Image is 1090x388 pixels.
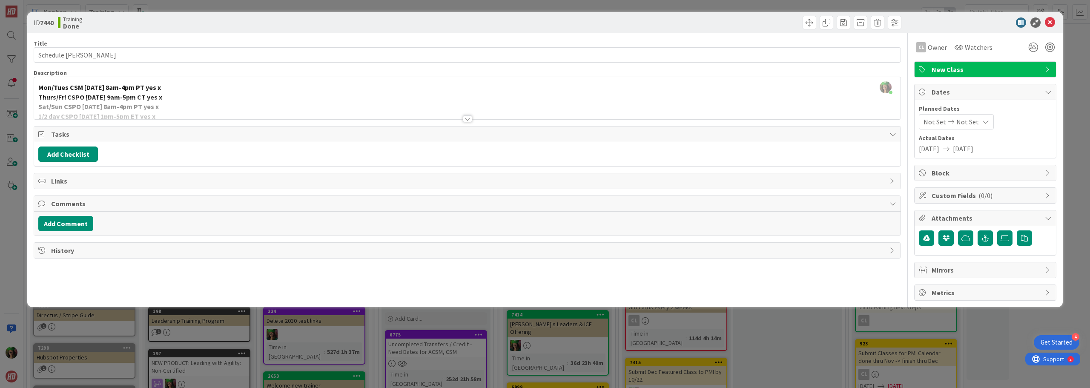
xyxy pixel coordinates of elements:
[932,87,1041,97] span: Dates
[63,16,83,23] span: Training
[932,265,1041,275] span: Mirrors
[38,216,93,231] button: Add Comment
[34,40,47,47] label: Title
[34,69,67,77] span: Description
[919,134,1052,143] span: Actual Dates
[63,23,83,29] b: Done
[51,198,885,209] span: Comments
[880,81,892,93] img: zMbp8UmSkcuFrGHA6WMwLokxENeDinhm.jpg
[1034,335,1079,350] div: Open Get Started checklist, remaining modules: 4
[34,47,901,63] input: type card name here...
[34,17,54,28] span: ID
[1041,338,1073,347] div: Get Started
[932,213,1041,223] span: Attachments
[40,18,54,27] b: 7440
[953,144,973,154] span: [DATE]
[18,1,39,11] span: Support
[956,117,979,127] span: Not Set
[932,168,1041,178] span: Block
[965,42,992,52] span: Watchers
[38,147,98,162] button: Add Checklist
[932,287,1041,298] span: Metrics
[51,245,885,256] span: History
[978,191,992,200] span: ( 0/0 )
[916,42,926,52] div: CL
[932,190,1041,201] span: Custom Fields
[924,117,946,127] span: Not Set
[38,83,161,92] strong: Mon/Tues CSM [DATE] 8am-4pm PT yes x
[919,144,939,154] span: [DATE]
[51,176,885,186] span: Links
[1072,333,1079,341] div: 4
[44,3,46,10] div: 2
[51,129,885,139] span: Tasks
[38,93,162,101] strong: Thurs/Fri CSPO [DATE] 9am-5pm CT yes x
[928,42,947,52] span: Owner
[919,104,1052,113] span: Planned Dates
[932,64,1041,75] span: New Class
